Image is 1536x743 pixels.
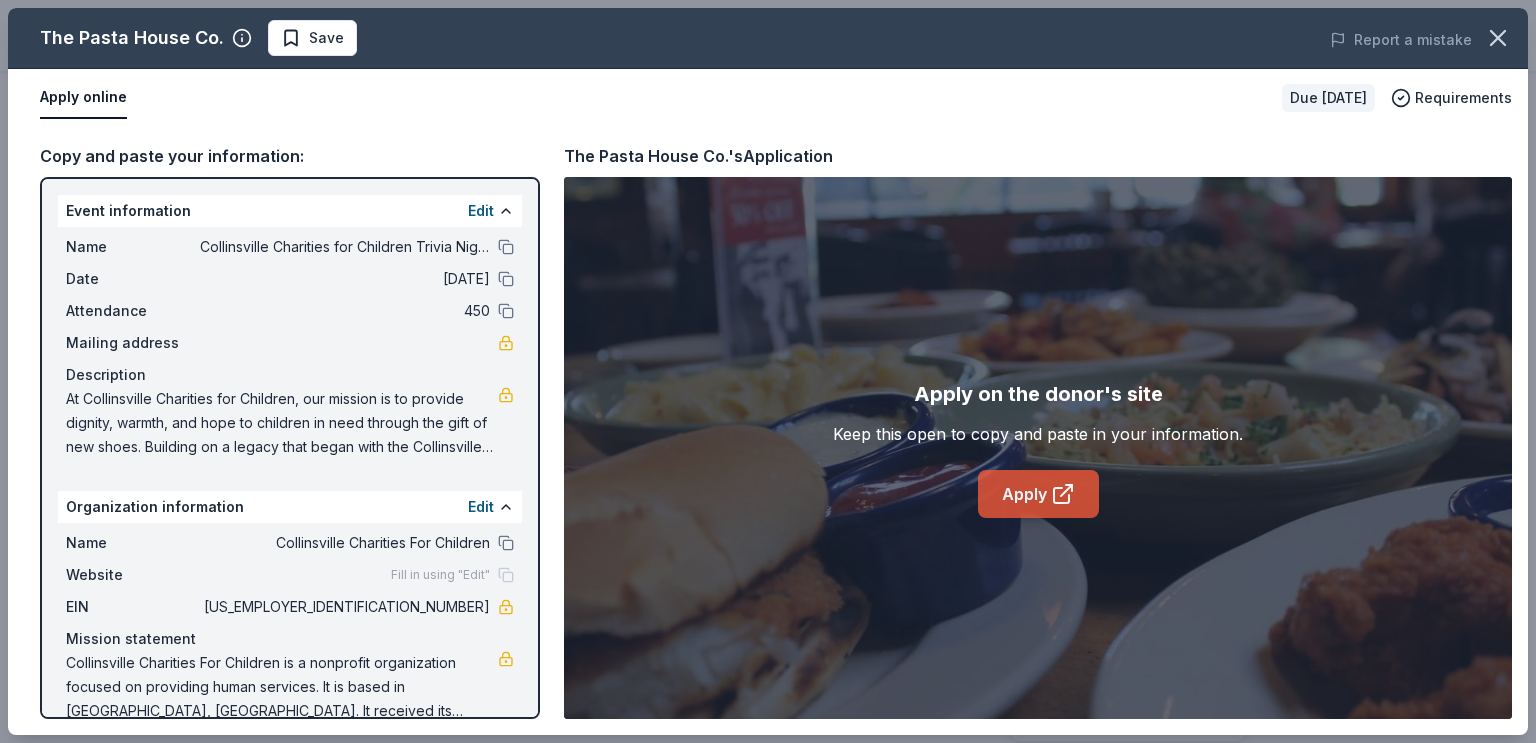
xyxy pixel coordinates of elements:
button: Apply online [40,77,127,119]
div: Mission statement [66,627,514,651]
button: Edit [468,495,494,519]
span: Date [66,267,200,291]
div: Description [66,363,514,387]
span: [US_EMPLOYER_IDENTIFICATION_NUMBER] [200,595,490,619]
span: EIN [66,595,200,619]
span: Collinsville Charities For Children [200,531,490,555]
span: [DATE] [200,267,490,291]
button: Report a mistake [1330,28,1472,52]
div: Organization information [58,491,522,523]
span: Attendance [66,299,200,323]
span: Website [66,563,200,587]
span: Fill in using "Edit" [391,567,490,583]
span: At Collinsville Charities for Children, our mission is to provide dignity, warmth, and hope to ch... [66,387,498,459]
span: Requirements [1415,86,1512,110]
span: 450 [200,299,490,323]
div: Keep this open to copy and paste in your information. [833,422,1243,446]
span: Collinsville Charities For Children is a nonprofit organization focused on providing human servic... [66,651,498,723]
span: Mailing address [66,331,200,355]
span: Save [309,26,344,50]
span: Name [66,235,200,259]
button: Requirements [1391,86,1512,110]
div: Apply on the donor's site [914,378,1163,410]
button: Edit [468,199,494,223]
div: Copy and paste your information: [40,143,540,169]
button: Save [268,20,357,56]
span: Collinsville Charities for Children Trivia Night [200,235,490,259]
div: Event information [58,195,522,227]
div: Due [DATE] [1282,84,1375,112]
a: Apply [978,470,1099,518]
span: Name [66,531,200,555]
div: The Pasta House Co. [40,22,224,54]
div: The Pasta House Co.'s Application [564,143,833,169]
